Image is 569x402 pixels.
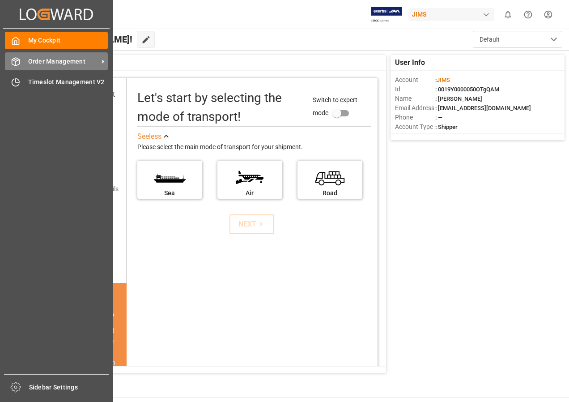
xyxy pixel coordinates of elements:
span: Phone [395,113,435,122]
span: : Shipper [435,124,458,130]
span: Id [395,85,435,94]
span: Name [395,94,435,103]
span: : — [435,114,442,121]
button: show 0 new notifications [498,4,518,25]
span: Email Address [395,103,435,113]
button: NEXT [229,214,274,234]
span: Order Management [28,57,99,66]
div: Air [222,188,278,198]
button: Help Center [518,4,538,25]
button: JIMS [408,6,498,23]
div: Sea [142,188,198,198]
span: : [435,77,450,83]
div: Add shipping details [63,184,119,194]
div: Please select the main mode of transport for your shipment. [137,142,371,153]
div: See less [137,131,161,142]
span: Account Type [395,122,435,132]
span: Default [480,35,500,44]
span: Switch to expert mode [313,96,357,116]
a: Timeslot Management V2 [5,73,108,91]
span: JIMS [437,77,450,83]
div: JIMS [408,8,494,21]
span: : 0019Y0000050OTgQAM [435,86,499,93]
span: My Cockpit [28,36,108,45]
button: open menu [473,31,562,48]
div: Let's start by selecting the mode of transport! [137,89,304,126]
img: Exertis%20JAM%20-%20Email%20Logo.jpg_1722504956.jpg [371,7,402,22]
span: Timeslot Management V2 [28,77,108,87]
a: My Cockpit [5,32,108,49]
span: : [PERSON_NAME] [435,95,482,102]
div: NEXT [238,219,266,230]
div: Road [302,188,358,198]
span: : [EMAIL_ADDRESS][DOMAIN_NAME] [435,105,531,111]
span: Account [395,75,435,85]
span: Sidebar Settings [29,383,109,392]
span: User Info [395,57,425,68]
